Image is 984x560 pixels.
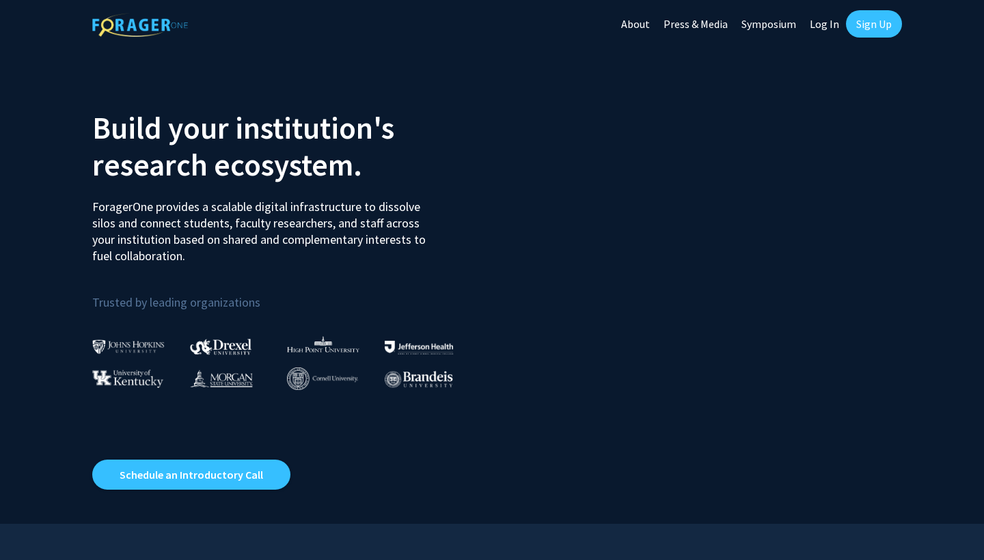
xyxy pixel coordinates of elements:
[92,460,290,490] a: Opens in a new tab
[92,369,163,388] img: University of Kentucky
[846,10,902,38] a: Sign Up
[190,339,251,354] img: Drexel University
[385,341,453,354] img: Thomas Jefferson University
[92,275,482,313] p: Trusted by leading organizations
[92,339,165,354] img: Johns Hopkins University
[287,336,359,352] img: High Point University
[385,371,453,388] img: Brandeis University
[287,367,358,390] img: Cornell University
[92,13,188,37] img: ForagerOne Logo
[92,188,435,264] p: ForagerOne provides a scalable digital infrastructure to dissolve silos and connect students, fac...
[190,369,253,387] img: Morgan State University
[92,109,482,183] h2: Build your institution's research ecosystem.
